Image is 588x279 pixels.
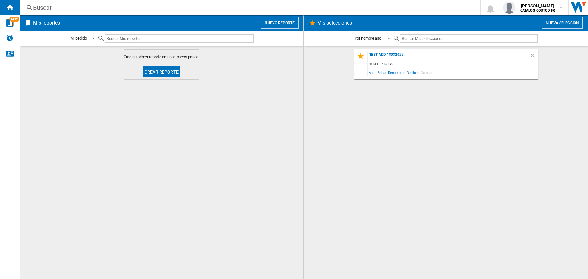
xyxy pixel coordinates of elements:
button: Nuevo reporte [261,17,299,29]
div: Por nombre asc. [355,36,383,40]
button: Crear reporte [143,66,180,77]
h2: Mis reportes [32,17,61,29]
input: Buscar Mis selecciones [400,34,537,43]
span: Compartir [420,68,437,77]
div: Buscar [33,3,464,12]
button: Nueva selección [542,17,583,29]
div: Test add 18032025 [368,52,530,61]
img: alerts-logo.svg [6,34,13,42]
span: Renombrar [387,68,405,77]
input: Buscar Mis reportes [105,34,254,43]
span: Editar [377,68,387,77]
div: Borrar [530,52,538,61]
img: profile.jpg [503,2,515,14]
h2: Mis selecciones [316,17,353,29]
b: CATALOG COSTCO FR [520,9,555,13]
span: Cree su primer reporte en unos pocos pasos. [124,54,200,60]
span: [PERSON_NAME] [520,3,555,9]
span: NEW [9,17,19,22]
span: Abrir [368,68,377,77]
span: Duplicar [406,68,420,77]
img: wise-card.svg [6,19,14,27]
div: 11 referencias [368,61,538,68]
div: Mi pedido [70,36,87,40]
